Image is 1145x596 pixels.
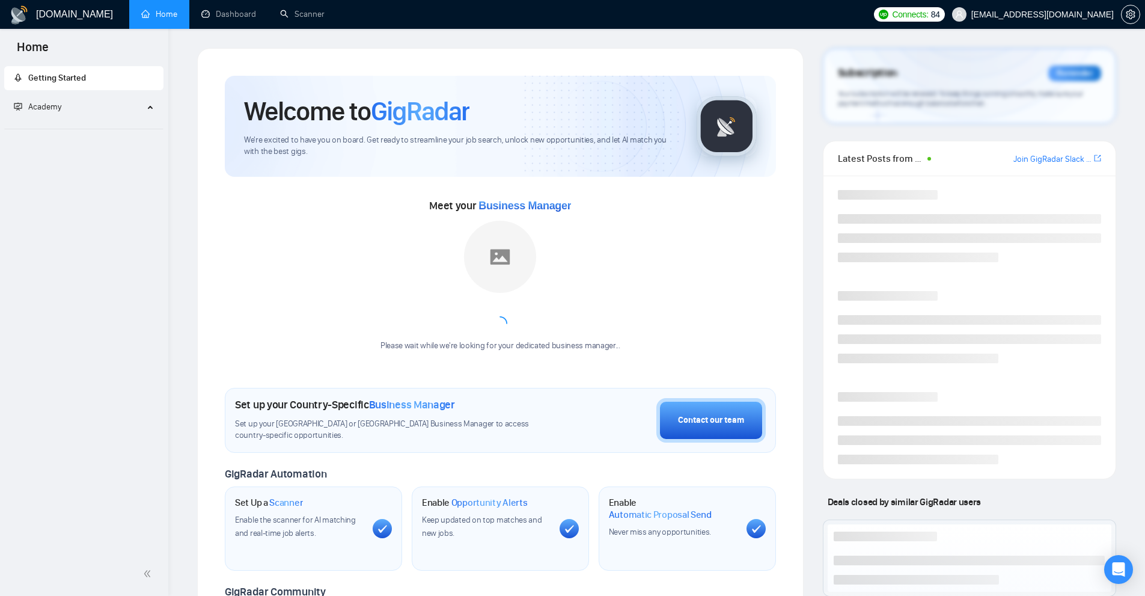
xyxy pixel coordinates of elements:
span: Opportunity Alerts [451,497,528,509]
a: dashboardDashboard [201,9,256,19]
span: Connects: [892,8,928,21]
span: export [1094,153,1101,163]
div: Contact our team [678,414,744,427]
span: GigRadar [371,95,469,127]
a: searchScanner [280,9,325,19]
h1: Welcome to [244,95,469,127]
span: Meet your [429,199,571,212]
a: setting [1121,10,1140,19]
span: Set up your [GEOGRAPHIC_DATA] or [GEOGRAPHIC_DATA] Business Manager to access country-specific op... [235,419,554,441]
a: Join GigRadar Slack Community [1013,153,1092,166]
span: Enable the scanner for AI matching and real-time job alerts. [235,515,356,538]
span: double-left [143,568,155,580]
span: Subscription [838,63,897,84]
h1: Enable [609,497,737,520]
span: user [955,10,963,19]
span: loading [493,316,507,331]
button: setting [1121,5,1140,24]
img: placeholder.png [464,221,536,293]
span: 84 [931,8,940,21]
span: Getting Started [28,73,86,83]
span: Latest Posts from the GigRadar Community [838,151,924,166]
span: Academy [28,102,61,112]
img: gigradar-logo.png [697,96,757,156]
li: Academy Homepage [4,124,163,132]
span: GigRadar Automation [225,467,326,481]
img: logo [10,5,29,25]
span: Never miss any opportunities. [609,527,711,537]
div: Reminder [1048,66,1101,81]
h1: Enable [422,497,528,509]
span: Keep updated on top matches and new jobs. [422,515,542,538]
div: Open Intercom Messenger [1104,555,1133,584]
span: We're excited to have you on board. Get ready to streamline your job search, unlock new opportuni... [244,135,677,158]
span: Home [7,38,58,64]
span: Your subscription will be renewed. To keep things running smoothly, make sure your payment method... [838,89,1083,108]
span: fund-projection-screen [14,102,22,111]
h1: Set Up a [235,497,303,509]
h1: Set up your Country-Specific [235,398,455,411]
a: homeHome [141,9,177,19]
span: Automatic Proposal Send [609,509,712,521]
span: Business Manager [478,200,571,212]
img: upwork-logo.png [879,10,888,19]
li: Getting Started [4,66,163,90]
span: Scanner [269,497,303,509]
a: export [1094,153,1101,164]
span: rocket [14,73,22,82]
button: Contact our team [656,398,766,443]
span: Deals closed by similar GigRadar users [823,491,986,512]
span: Business Manager [369,398,455,411]
span: Academy [14,102,61,112]
span: setting [1122,10,1140,19]
div: Please wait while we're looking for your dedicated business manager... [373,340,627,352]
